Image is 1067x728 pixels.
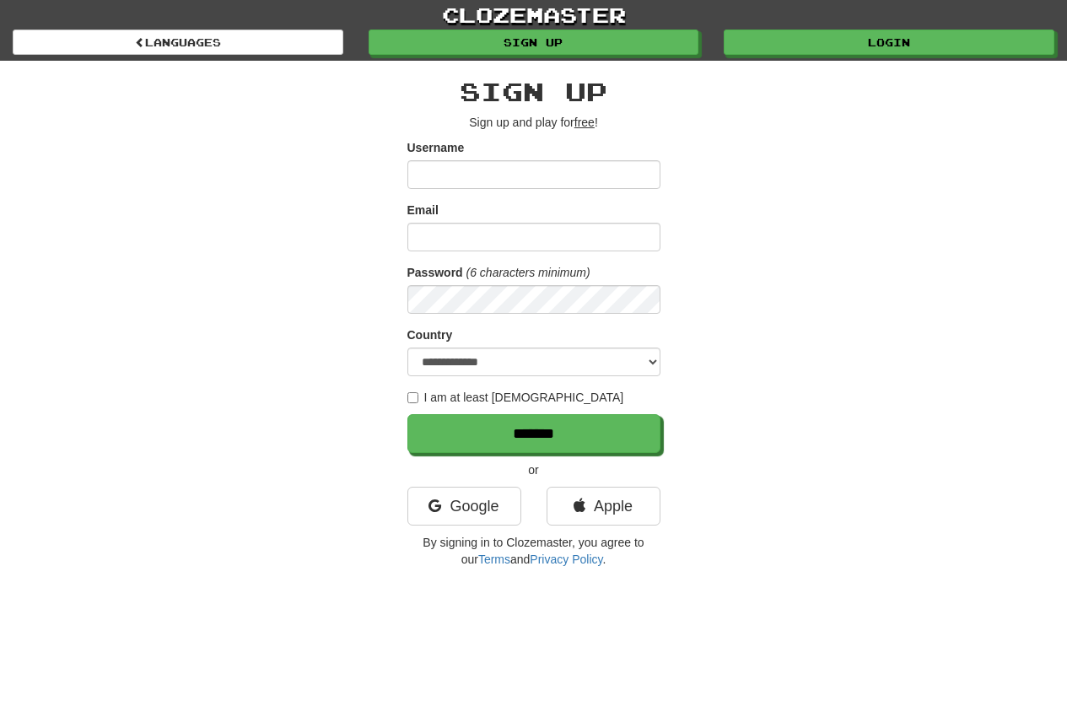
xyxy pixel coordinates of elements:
[407,202,439,218] label: Email
[13,30,343,55] a: Languages
[478,553,510,566] a: Terms
[407,534,660,568] p: By signing in to Clozemaster, you agree to our and .
[530,553,602,566] a: Privacy Policy
[407,461,660,478] p: or
[407,487,521,526] a: Google
[407,389,624,406] label: I am at least [DEMOGRAPHIC_DATA]
[724,30,1054,55] a: Login
[466,266,590,279] em: (6 characters minimum)
[574,116,595,129] u: free
[407,78,660,105] h2: Sign up
[407,114,660,131] p: Sign up and play for !
[407,326,453,343] label: Country
[547,487,660,526] a: Apple
[407,392,418,403] input: I am at least [DEMOGRAPHIC_DATA]
[369,30,699,55] a: Sign up
[407,264,463,281] label: Password
[407,139,465,156] label: Username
